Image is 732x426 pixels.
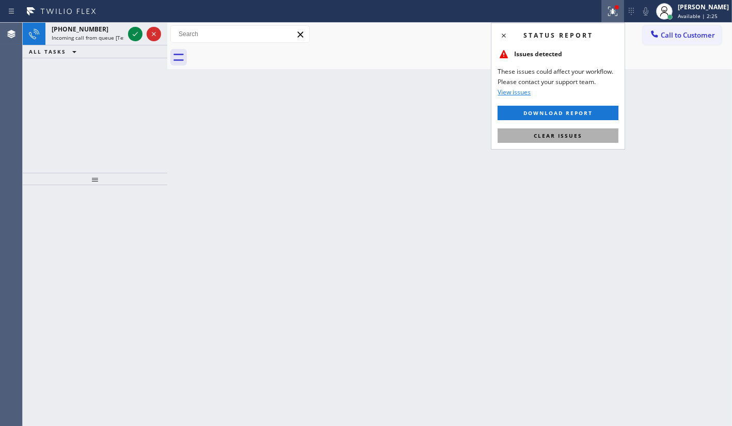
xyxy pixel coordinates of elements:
[52,25,108,34] span: [PHONE_NUMBER]
[147,27,161,41] button: Reject
[171,26,309,42] input: Search
[128,27,142,41] button: Accept
[52,34,137,41] span: Incoming call from queue [Test] All
[678,3,729,11] div: [PERSON_NAME]
[678,12,718,20] span: Available | 2:25
[643,25,722,45] button: Call to Customer
[29,48,66,55] span: ALL TASKS
[639,4,653,19] button: Mute
[661,30,715,40] span: Call to Customer
[23,45,87,58] button: ALL TASKS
